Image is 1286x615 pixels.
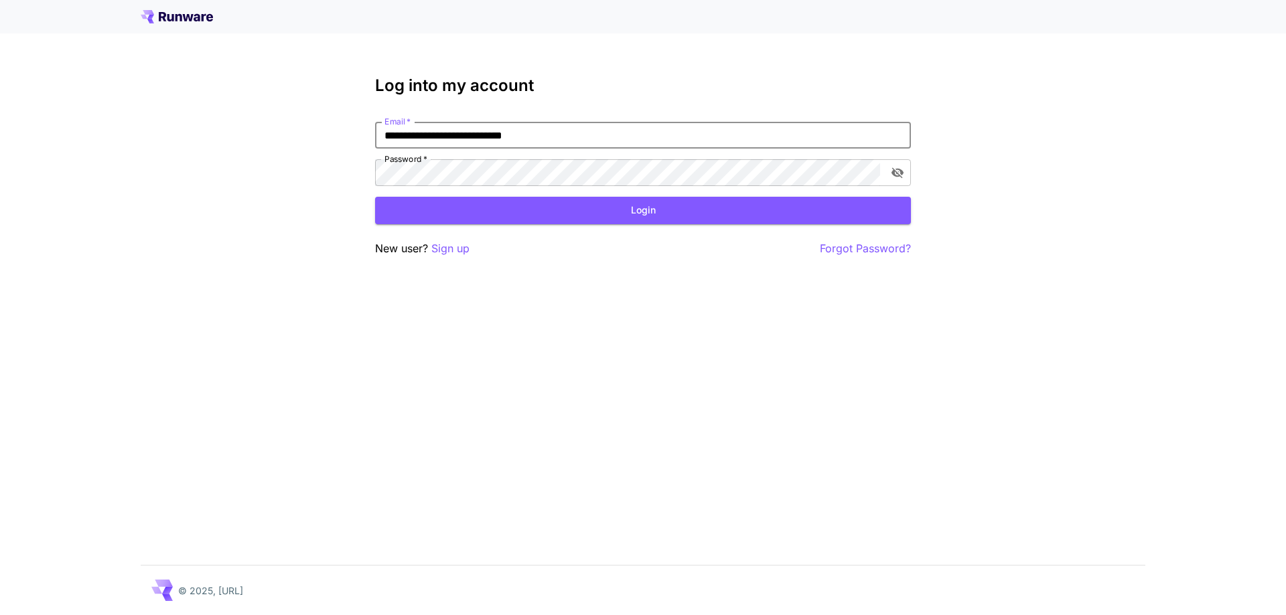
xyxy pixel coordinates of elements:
label: Password [384,153,427,165]
button: Login [375,197,911,224]
label: Email [384,116,411,127]
p: © 2025, [URL] [178,584,243,598]
p: New user? [375,240,470,257]
button: toggle password visibility [885,161,910,185]
button: Forgot Password? [820,240,911,257]
h3: Log into my account [375,76,911,95]
button: Sign up [431,240,470,257]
